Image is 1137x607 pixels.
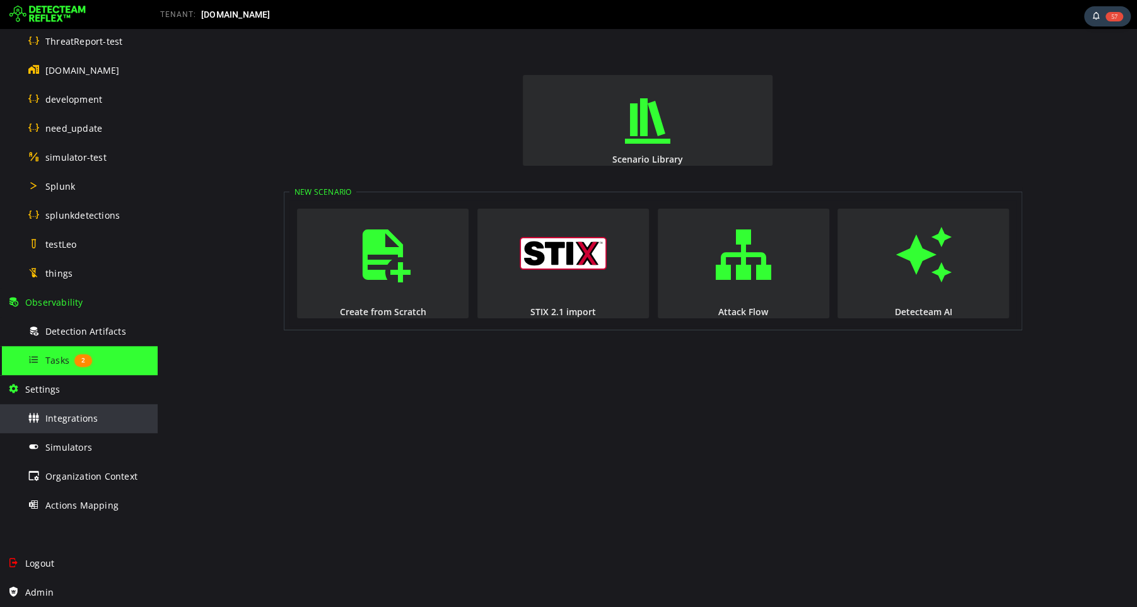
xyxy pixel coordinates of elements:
[45,354,69,366] span: Tasks
[201,9,271,20] span: [DOMAIN_NAME]
[138,277,312,289] div: Create from Scratch
[45,151,107,163] span: simulator-test
[45,180,75,192] span: Splunk
[25,557,54,569] span: Logout
[45,499,119,511] span: Actions Mapping
[74,354,92,367] span: 2
[45,209,120,221] span: splunkdetections
[45,238,76,250] span: testLeo
[45,412,98,424] span: Integrations
[500,180,672,289] button: Attack Flow
[45,93,102,105] span: development
[364,124,616,136] div: Scenario Library
[45,441,92,453] span: Simulators
[362,208,449,241] img: logo_stix.svg
[139,180,311,289] button: Create from Scratch
[680,180,851,289] button: Detecteam AI
[365,46,615,137] button: Scenario Library
[320,180,491,289] button: STIX 2.1 import
[45,64,120,76] span: [DOMAIN_NAME]
[45,267,73,279] span: things
[45,470,137,482] span: Organization Context
[132,158,199,168] legend: New Scenario
[25,586,54,598] span: Admin
[25,296,83,308] span: Observability
[499,277,673,289] div: Attack Flow
[9,4,86,25] img: Detecteam logo
[45,122,102,134] span: need_update
[45,325,126,337] span: Detection Artifacts
[25,383,61,395] span: Settings
[679,277,853,289] div: Detecteam AI
[45,35,122,47] span: ThreatReport-test
[160,10,196,19] span: TENANT:
[1105,12,1123,21] span: 57
[1084,6,1131,26] div: Task Notifications
[318,277,493,289] div: STIX 2.1 import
